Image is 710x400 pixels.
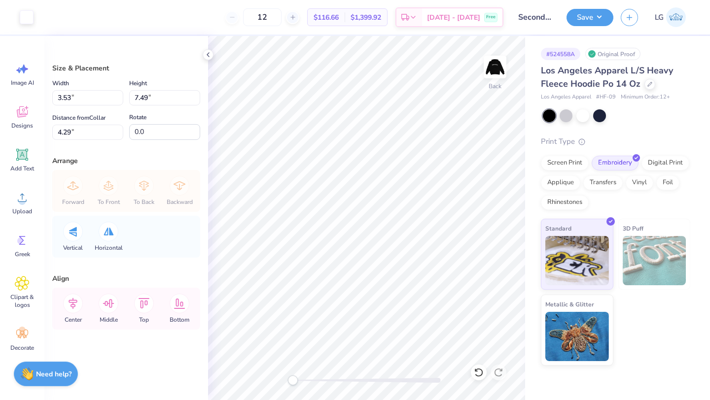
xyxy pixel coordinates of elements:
[63,244,83,252] span: Vertical
[11,79,34,87] span: Image AI
[541,48,580,60] div: # 524558A
[12,207,32,215] span: Upload
[427,12,480,23] span: [DATE] - [DATE]
[583,175,623,190] div: Transfers
[545,312,609,361] img: Metallic & Glitter
[52,63,200,73] div: Size & Placement
[541,195,589,210] div: Rhinestones
[129,77,147,89] label: Height
[10,165,34,172] span: Add Text
[11,122,33,130] span: Designs
[623,223,643,233] span: 3D Puff
[541,93,591,101] span: Los Angeles Apparel
[243,8,282,26] input: – –
[511,7,559,27] input: Untitled Design
[541,65,673,90] span: Los Angeles Apparel L/S Heavy Fleece Hoodie Po 14 Oz
[95,244,123,252] span: Horizontal
[65,316,82,324] span: Center
[650,7,690,27] a: LG
[656,175,679,190] div: Foil
[15,250,30,258] span: Greek
[485,57,505,77] img: Back
[626,175,653,190] div: Vinyl
[489,82,501,91] div: Back
[592,156,639,170] div: Embroidery
[545,223,571,233] span: Standard
[52,112,106,124] label: Distance from Collar
[10,344,34,352] span: Decorate
[6,293,38,309] span: Clipart & logos
[655,12,664,23] span: LG
[139,316,149,324] span: Top
[596,93,616,101] span: # HF-09
[52,273,200,284] div: Align
[52,77,69,89] label: Width
[36,369,71,379] strong: Need help?
[541,175,580,190] div: Applique
[288,375,298,385] div: Accessibility label
[641,156,689,170] div: Digital Print
[314,12,339,23] span: $116.66
[486,14,496,21] span: Free
[545,236,609,285] img: Standard
[100,316,118,324] span: Middle
[52,156,200,166] div: Arrange
[621,93,670,101] span: Minimum Order: 12 +
[623,236,686,285] img: 3D Puff
[567,9,613,26] button: Save
[541,156,589,170] div: Screen Print
[545,299,594,309] span: Metallic & Glitter
[585,48,640,60] div: Original Proof
[170,316,189,324] span: Bottom
[351,12,381,23] span: $1,399.92
[129,111,146,123] label: Rotate
[541,136,690,147] div: Print Type
[666,7,686,27] img: Lijo George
